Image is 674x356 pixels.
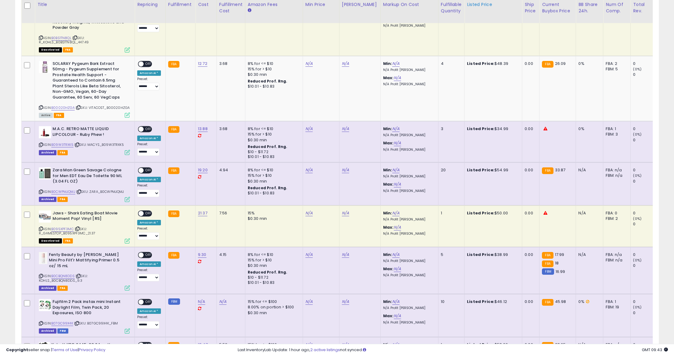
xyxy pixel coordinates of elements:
[633,221,658,227] div: 0
[342,2,378,8] div: [PERSON_NAME]
[57,197,68,202] span: FBA
[39,197,56,202] span: Listings that have been deleted from Seller Central
[392,126,400,132] a: N/A
[53,61,126,102] b: SOLARAY Pygeum Bark Extract 50mg - Pygeum Supplement for Prostate Health Support - Guaranteed to ...
[525,210,535,216] div: 0.00
[248,8,251,13] small: Amazon Fees.
[57,286,68,291] span: FBA
[305,167,313,173] a: N/A
[39,35,89,45] span: | SKU: R_KOHLS_B0BS1TN8QL_447.49
[137,183,161,197] div: Preset:
[642,347,668,353] span: 2025-09-13 09:43 GMT
[305,61,313,67] a: N/A
[144,61,153,66] span: OFF
[144,252,153,257] span: OFF
[52,347,78,353] a: Terms of Use
[525,61,535,66] div: 0.00
[76,105,130,110] span: | SKU: VITACOST_B00020HZGA
[219,61,240,66] div: 3.68
[51,321,73,326] a: B07GC99X4K
[248,144,288,149] b: Reduced Prof. Rng.
[248,79,288,84] b: Reduced Prof. Rng.
[383,321,434,325] p: N/A Profit [PERSON_NAME]
[248,61,298,66] div: 8% for <= $10
[606,2,628,14] div: Num of Comp.
[578,167,598,173] div: N/A
[578,210,598,216] div: N/A
[198,252,206,258] a: 9.30
[441,210,460,216] div: 1
[39,61,51,73] img: 41-UYGiXqBL._SL40_.jpg
[467,167,517,173] div: $54.99
[248,299,298,304] div: 15% for <= $100
[342,61,349,67] a: N/A
[63,238,73,243] span: FBA
[39,299,51,311] img: 51KqFFb8BhL._SL40_.jpg
[633,216,642,221] small: (0%)
[39,47,62,52] span: All listings that are unavailable for purchase on Amazon for any reason other than out-of-stock
[525,252,535,257] div: 0.00
[633,210,658,216] div: 0
[248,280,298,285] div: $10.01 - $10.83
[525,299,535,304] div: 0.00
[219,299,226,305] a: N/A
[467,299,495,304] b: Listed Price:
[137,2,163,8] div: Repricing
[392,210,400,216] a: N/A
[39,238,62,243] span: All listings that are unavailable for purchase on Amazon for any reason other than out-of-stock
[219,252,240,257] div: 4.15
[606,126,626,132] div: FBA: 1
[219,2,243,14] div: Fulfillment Cost
[383,24,434,28] p: N/A Profit [PERSON_NAME]
[441,2,462,14] div: Fulfillable Quantity
[168,252,179,259] small: FBA
[392,252,400,258] a: N/A
[383,126,392,132] b: Min:
[198,299,205,305] a: N/A
[555,252,564,257] span: 17.99
[633,173,642,178] small: (0%)
[467,126,517,132] div: $34.99
[63,47,73,52] span: FBA
[383,306,434,310] p: N/A Profit [PERSON_NAME]
[467,252,495,257] b: Listed Price:
[542,2,573,14] div: Current Buybox Price
[578,126,598,132] div: 0%
[383,75,394,81] b: Max:
[144,168,153,173] span: OFF
[542,167,553,174] small: FBA
[79,347,105,353] a: Privacy Policy
[219,126,240,132] div: 3.68
[305,2,337,8] div: Min Price
[39,2,130,52] div: ASIN:
[633,310,658,316] div: 0
[633,252,658,257] div: 0
[248,179,298,184] div: $0.30 min
[198,2,214,8] div: Cost
[54,113,64,118] span: FBA
[137,308,161,314] div: Amazon AI *
[248,275,298,280] div: $10 - $11.72
[467,167,495,173] b: Listed Price:
[168,126,179,133] small: FBA
[525,126,535,132] div: 0.00
[606,66,626,72] div: FBM: 5
[53,210,126,223] b: Jaws - Shark Eating Boat Movie Moment Pop! Vinyl [RS]
[383,232,434,236] p: N/A Profit [PERSON_NAME]
[394,75,401,81] a: N/A
[633,2,655,14] div: Total Rev.
[248,149,298,155] div: $10 - $11.72
[542,268,554,275] small: FBM
[51,189,75,194] a: B0CWPMJQMJ
[392,167,400,173] a: N/A
[578,252,598,257] div: N/A
[51,227,74,232] a: B095XPF3MC
[168,210,179,217] small: FBA
[383,217,434,222] p: N/A Profit [PERSON_NAME]
[542,252,553,259] small: FBA
[248,185,288,190] b: Reduced Prof. Rng.
[39,210,51,223] img: 41LwrNkYuAL._SL40_.jpg
[168,167,179,174] small: FBA
[39,328,56,334] span: Listings that have been deleted from Seller Central
[248,154,298,160] div: $10.01 - $10.83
